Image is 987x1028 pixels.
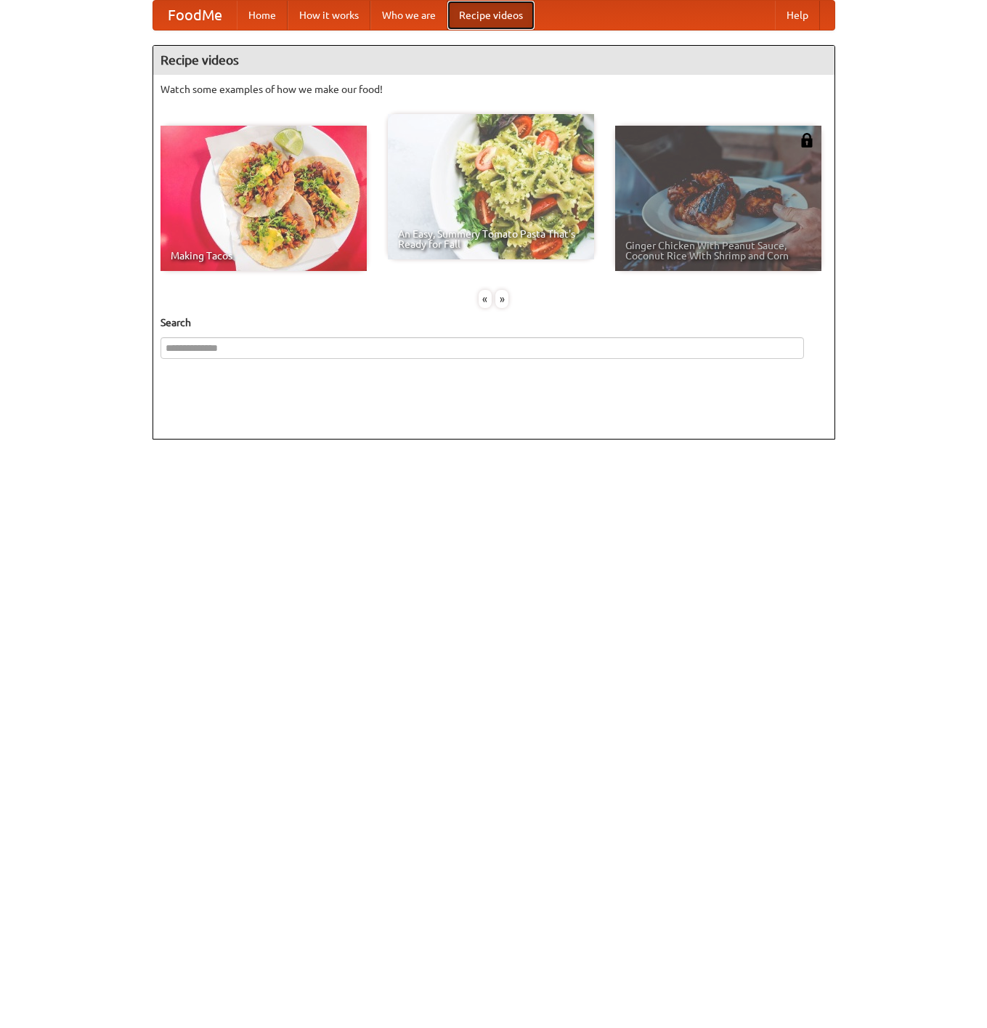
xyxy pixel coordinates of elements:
p: Watch some examples of how we make our food! [161,82,827,97]
span: Making Tacos [171,251,357,261]
a: FoodMe [153,1,237,30]
div: » [495,290,508,308]
a: Who we are [370,1,447,30]
a: Help [775,1,820,30]
span: An Easy, Summery Tomato Pasta That's Ready for Fall [398,229,584,249]
a: Making Tacos [161,126,367,271]
a: An Easy, Summery Tomato Pasta That's Ready for Fall [388,114,594,259]
a: Home [237,1,288,30]
h5: Search [161,315,827,330]
img: 483408.png [800,133,814,147]
div: « [479,290,492,308]
a: Recipe videos [447,1,535,30]
h4: Recipe videos [153,46,834,75]
a: How it works [288,1,370,30]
